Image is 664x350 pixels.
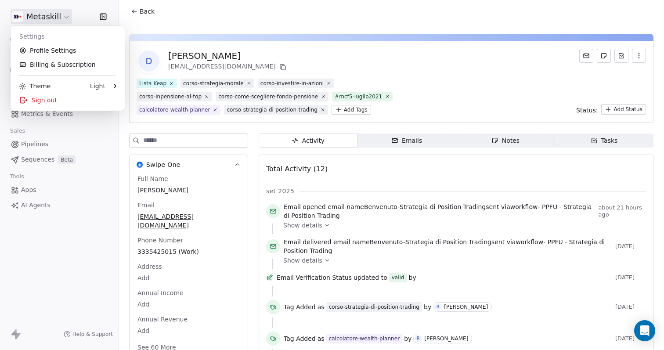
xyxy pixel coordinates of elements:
a: Profile Settings [14,43,121,58]
div: Light [90,82,105,90]
div: Settings [14,29,121,43]
div: Theme [19,82,51,90]
a: Billing & Subscription [14,58,121,72]
div: Sign out [14,93,121,107]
